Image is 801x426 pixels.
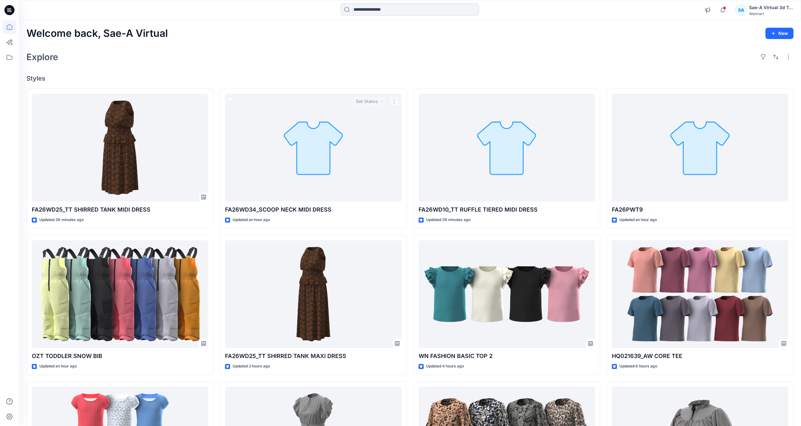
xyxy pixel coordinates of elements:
p: Updated 2 hours ago [233,363,270,370]
h2: Explore [26,52,58,62]
p: Updated an hour ago [233,217,270,223]
p: FA26WD25_TT SHIRRED TANK MIDI DRESS [32,205,208,214]
a: FA26WD10_TT RUFFLE TIERED MIDI DRESS [419,94,595,202]
a: FA26WD25_TT SHIRRED TANK MAXI DRESS [225,240,401,348]
p: Updated 39 minutes ago [426,217,471,223]
a: FA26WD25_TT SHIRRED TANK MIDI DRESS [32,94,208,202]
p: Updated 36 minutes ago [39,217,84,223]
a: FA26PWT9 [612,94,788,202]
p: HQ021639_AW CORE TEE [612,352,788,361]
p: FA26WD25_TT SHIRRED TANK MAXI DRESS [225,352,401,361]
h2: Welcome back, Sae-A Virtual [26,28,168,39]
p: WN FASHION BASIC TOP 2 [419,352,595,361]
a: FA26WD34_SCOOP NECK MIDI DRESS [225,94,401,202]
p: Updated an hour ago [39,363,77,370]
p: Updated an hour ago [619,217,657,223]
button: New [765,28,793,39]
p: FA26WD34_SCOOP NECK MIDI DRESS [225,205,401,214]
div: Walmart [749,11,793,16]
p: OZT TODDLER SNOW BIB [32,352,208,361]
p: FA26PWT9 [612,205,788,214]
p: FA26WD10_TT RUFFLE TIERED MIDI DRESS [419,205,595,214]
div: SA [735,4,747,16]
p: Updated 4 hours ago [426,363,464,370]
h4: Styles [26,75,793,82]
a: HQ021639_AW CORE TEE [612,240,788,348]
p: Updated 6 hours ago [619,363,657,370]
div: Sae-A Virtual 3d Team [749,4,793,11]
a: WN FASHION BASIC TOP 2 [419,240,595,348]
a: OZT TODDLER SNOW BIB [32,240,208,348]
